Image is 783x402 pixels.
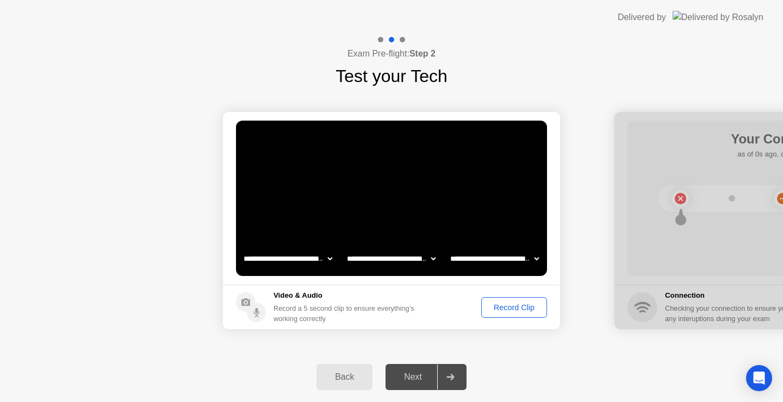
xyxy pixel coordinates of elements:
[335,63,448,89] h1: Test your Tech
[485,303,543,312] div: Record Clip
[618,11,666,24] div: Delivered by
[347,47,436,60] h4: Exam Pre-flight:
[316,364,372,390] button: Back
[389,372,437,382] div: Next
[386,364,467,390] button: Next
[345,248,438,269] select: Available speakers
[320,372,369,382] div: Back
[241,248,334,269] select: Available cameras
[746,365,772,391] div: Open Intercom Messenger
[409,49,436,58] b: Step 2
[673,11,763,23] img: Delivered by Rosalyn
[274,290,419,301] h5: Video & Audio
[274,303,419,324] div: Record a 5 second clip to ensure everything’s working correctly
[481,297,547,318] button: Record Clip
[448,248,541,269] select: Available microphones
